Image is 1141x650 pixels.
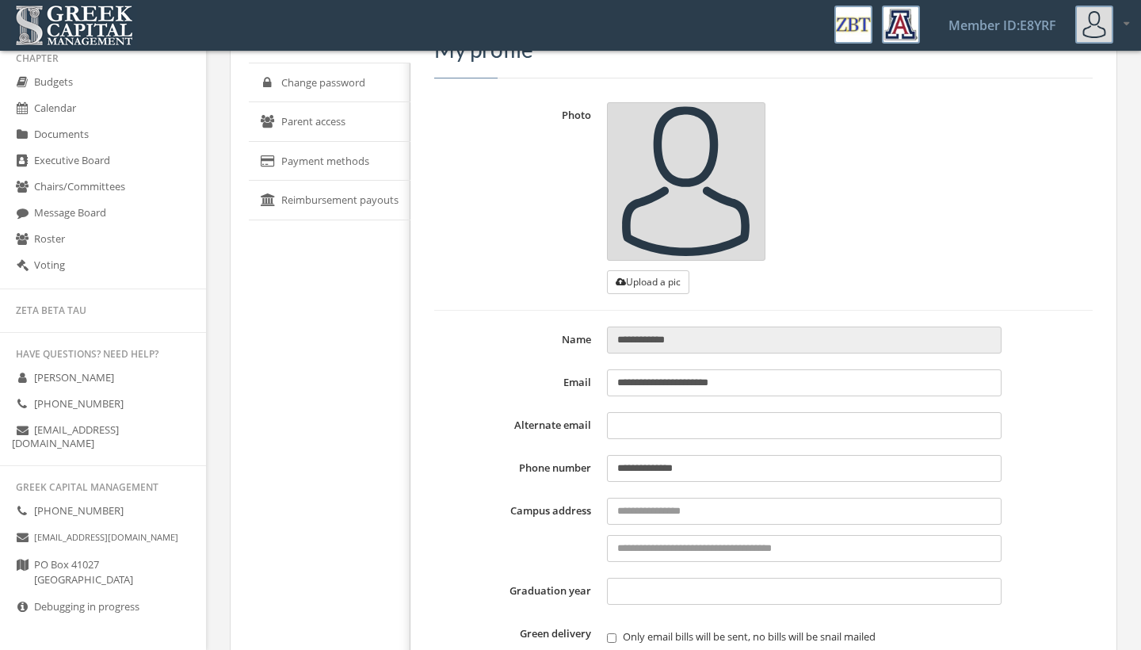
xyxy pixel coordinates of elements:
a: Parent access [249,102,410,142]
label: Only email bills will be sent, no bills will be snail mailed [607,629,1002,644]
a: Payment methods [249,142,410,182]
label: Phone number [434,455,599,482]
h3: My profile [434,37,1093,62]
input: Only email bills will be sent, no bills will be snail mailed [607,633,616,643]
label: Photo [434,102,599,294]
span: [PERSON_NAME] [34,370,114,384]
label: Email [434,369,599,396]
label: Alternate email [434,412,599,439]
button: Upload a pic [607,270,689,294]
label: Campus address [434,498,599,562]
label: Graduation year [434,578,599,605]
a: Change password [249,63,410,103]
small: [EMAIL_ADDRESS][DOMAIN_NAME] [34,531,178,543]
label: Name [434,327,599,354]
a: Reimbursement payouts [249,181,410,220]
a: Member ID: E8YRF [929,1,1075,50]
span: PO Box 41027 [GEOGRAPHIC_DATA] [34,557,133,588]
